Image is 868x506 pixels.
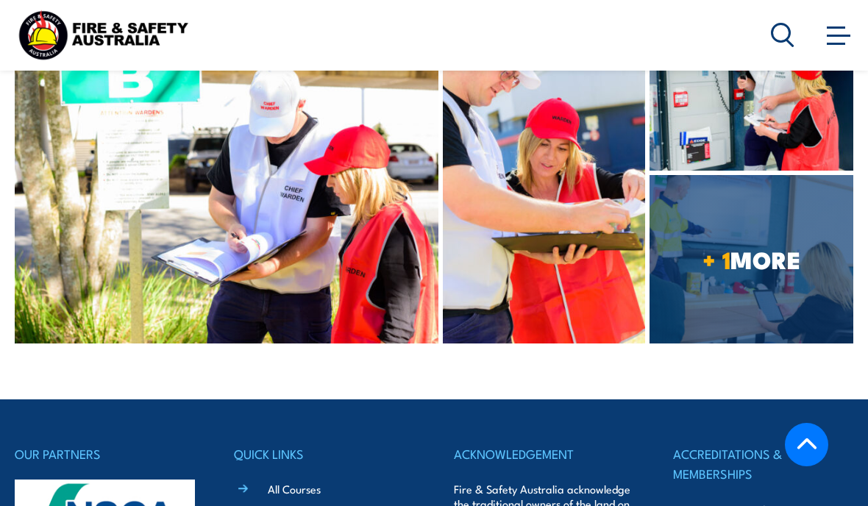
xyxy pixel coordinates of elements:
[650,249,853,269] span: MORE
[454,443,634,464] h4: ACKNOWLEDGEMENT
[650,175,853,343] a: + 1MORE
[234,443,414,464] h4: QUICK LINKS
[650,2,853,171] img: Chief Fire Warden Training
[15,443,195,464] h4: OUR PARTNERS
[673,443,853,484] h4: ACCREDITATIONS & MEMBERSHIPS
[702,240,730,277] strong: + 1
[15,2,438,343] img: Fire Warden and Chief Fire Warden Training
[268,481,321,496] a: All Courses
[443,2,646,343] img: Fire Combo Awareness Day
